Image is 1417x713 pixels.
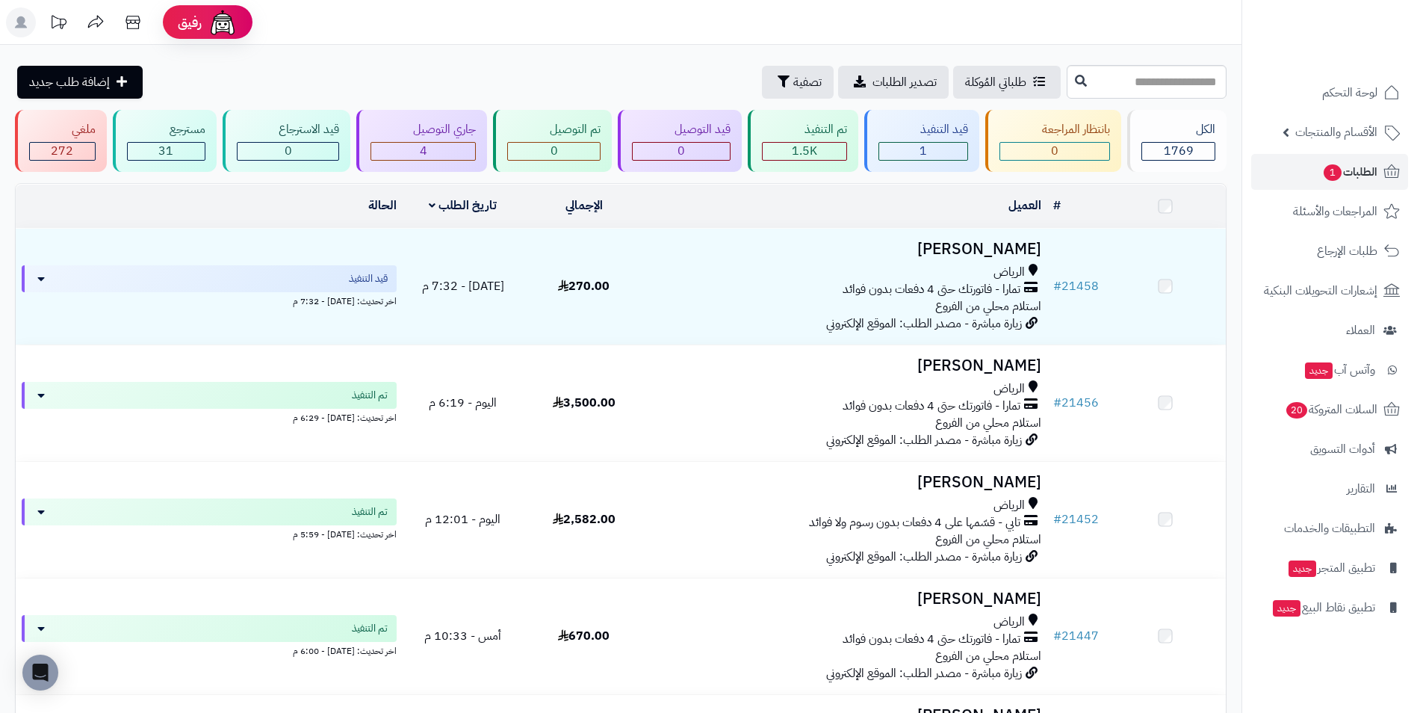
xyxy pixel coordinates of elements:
[878,121,969,138] div: قيد التنفيذ
[1285,399,1377,420] span: السلات المتروكة
[490,110,615,172] a: تم التوصيل 0
[370,121,476,138] div: جاري التوصيل
[745,110,861,172] a: تم التنفيذ 1.5K
[632,121,731,138] div: قيد التوصيل
[238,143,339,160] div: 0
[1346,320,1375,341] span: العملاء
[127,121,205,138] div: مسترجع
[1293,201,1377,222] span: المراجعات والأسئلة
[352,621,388,636] span: تم التنفيذ
[285,142,292,160] span: 0
[353,110,490,172] a: جاري التوصيل 4
[1053,197,1061,214] a: #
[371,143,475,160] div: 4
[22,642,397,658] div: اخر تحديث: [DATE] - 6:00 م
[651,241,1041,258] h3: [PERSON_NAME]
[551,142,558,160] span: 0
[429,394,497,412] span: اليوم - 6:19 م
[935,531,1041,549] span: استلام محلي من الفروع
[1324,164,1342,181] span: 1
[1322,161,1377,182] span: الطلبات
[420,142,427,160] span: 4
[424,627,501,645] span: أمس - 10:33 م
[368,197,397,214] a: الحالة
[1053,510,1061,528] span: #
[953,66,1061,99] a: طلباتي المُوكلة
[553,394,616,412] span: 3,500.00
[1251,154,1408,190] a: الطلبات1
[993,614,1025,631] span: الرياض
[12,110,110,172] a: ملغي 272
[1053,277,1099,295] a: #21458
[1322,82,1377,103] span: لوحة التحكم
[1251,75,1408,111] a: لوحة التحكم
[872,73,937,91] span: تصدير الطلبات
[1124,110,1230,172] a: الكل1769
[920,142,927,160] span: 1
[429,197,497,214] a: تاريخ الطلب
[678,142,685,160] span: 0
[1053,627,1099,645] a: #21447
[633,143,730,160] div: 0
[22,292,397,308] div: اخر تحديث: [DATE] - 7:32 م
[22,409,397,425] div: اخر تحديث: [DATE] - 6:29 م
[1051,142,1058,160] span: 0
[1008,197,1041,214] a: العميل
[1053,627,1061,645] span: #
[762,121,847,138] div: تم التنفيذ
[425,510,500,528] span: اليوم - 12:01 م
[508,143,600,160] div: 0
[1303,359,1375,380] span: وآتس آب
[1310,439,1375,460] span: أدوات التسويق
[1251,550,1408,586] a: تطبيق المتجرجديد
[1251,312,1408,348] a: العملاء
[1251,510,1408,546] a: التطبيقات والخدمات
[1141,121,1215,138] div: الكل
[879,143,968,160] div: 1
[651,474,1041,491] h3: [PERSON_NAME]
[17,66,143,99] a: إضافة طلب جديد
[208,7,238,37] img: ai-face.png
[558,627,610,645] span: 670.00
[861,110,983,172] a: قيد التنفيذ 1
[1273,600,1300,617] span: جديد
[178,13,202,31] span: رفيق
[651,590,1041,608] h3: [PERSON_NAME]
[220,110,354,172] a: قيد الاسترجاع 0
[349,271,388,286] span: قيد التنفيذ
[1251,273,1408,309] a: إشعارات التحويلات البنكية
[1053,510,1099,528] a: #21452
[1347,478,1375,499] span: التقارير
[22,525,397,541] div: اخر تحديث: [DATE] - 5:59 م
[826,664,1022,682] span: زيارة مباشرة - مصدر الطلب: الموقع الإلكتروني
[1251,590,1408,626] a: تطبيق نقاط البيعجديد
[935,647,1041,665] span: استلام محلي من الفروع
[565,197,603,214] a: الإجمالي
[1289,561,1316,577] span: جديد
[553,510,616,528] span: 2,582.00
[1251,352,1408,388] a: وآتس آبجديد
[1286,402,1307,419] span: 20
[1305,362,1333,379] span: جديد
[826,548,1022,566] span: زيارة مباشرة - مصدر الطلب: الموقع الإلكتروني
[158,142,173,160] span: 31
[809,514,1020,531] span: تابي - قسّمها على 4 دفعات بدون رسوم ولا فوائد
[1295,122,1377,143] span: الأقسام والمنتجات
[762,66,834,99] button: تصفية
[826,431,1022,449] span: زيارة مباشرة - مصدر الطلب: الموقع الإلكتروني
[128,143,205,160] div: 31
[30,143,95,160] div: 272
[51,142,73,160] span: 272
[1251,233,1408,269] a: طلبات الإرجاع
[1271,597,1375,618] span: تطبيق نقاط البيع
[615,110,745,172] a: قيد التوصيل 0
[40,7,77,41] a: تحديثات المنصة
[237,121,340,138] div: قيد الاسترجاع
[935,297,1041,315] span: استلام محلي من الفروع
[1251,431,1408,467] a: أدوات التسويق
[352,504,388,519] span: تم التنفيذ
[843,398,1020,415] span: تمارا - فاتورتك حتى 4 دفعات بدون فوائد
[993,497,1025,514] span: الرياض
[793,73,822,91] span: تصفية
[843,281,1020,298] span: تمارا - فاتورتك حتى 4 دفعات بدون فوائد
